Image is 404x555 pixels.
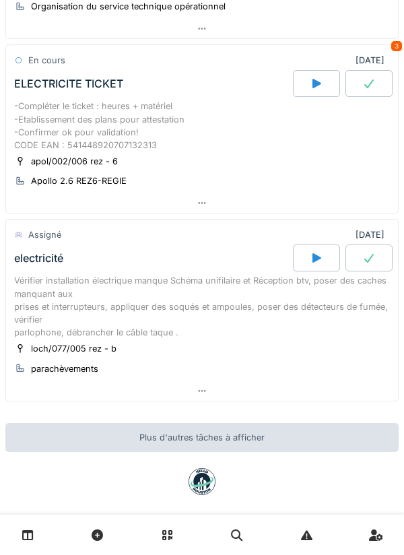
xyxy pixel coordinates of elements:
[31,174,127,187] div: Apollo 2.6 REZ6-REGIE
[14,274,390,339] div: Vérifier installation électrique manque Schéma unifilaire et Réception btv, poser des caches manq...
[31,362,98,375] div: parachèvements
[356,54,390,67] div: [DATE]
[5,423,399,452] div: Plus d'autres tâches à afficher
[31,155,118,168] div: apol/002/006 rez - 6
[14,100,390,152] div: -Compléter le ticket : heures + matériel -Etablissement des plans pour attestation -Confirmer ok ...
[391,41,402,51] div: 3
[14,252,63,265] div: electricité
[28,228,61,241] div: Assigné
[14,77,123,90] div: ELECTRICITE TICKET
[189,468,215,495] img: badge-BVDL4wpA.svg
[28,54,65,67] div: En cours
[356,228,390,241] div: [DATE]
[31,342,116,355] div: loch/077/005 rez - b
